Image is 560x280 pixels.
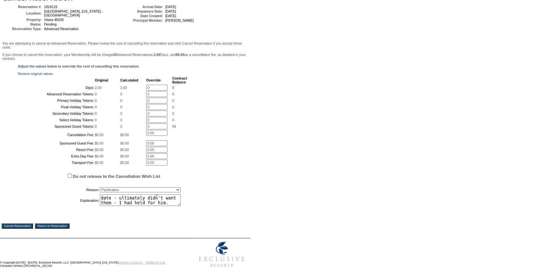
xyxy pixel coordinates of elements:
td: Status: [3,22,42,26]
span: $0.00 [120,154,129,158]
td: Arrival Date: [124,5,163,9]
a: PRIVACY POLICY [119,261,143,264]
p: If you choose to cancel this reservation, your Membership will be charged Advanced Reservations, ... [2,53,248,60]
span: $0.00 [95,154,103,158]
b: 0 [114,53,116,57]
span: 0 [172,92,174,96]
b: Override [146,78,161,82]
b: Original [95,78,108,82]
a: TERMS OF USE [145,261,166,264]
span: 6 [172,86,174,90]
span: Advanced Reservation [44,27,79,31]
td: Location: [3,9,42,17]
span: 0 [172,105,174,109]
span: 0 [172,99,174,102]
span: 99 [172,124,176,128]
input: Cancel Reservation [2,223,33,229]
p: You are attempting to cancel an Advanced Reservation. Please review the cost of cancelling this r... [2,41,248,49]
td: Peak Holiday Tokens: [18,104,94,110]
td: Secondary Holiday Tokens: [18,111,94,116]
td: Resort Fee: [18,147,94,153]
span: 0 [95,124,97,128]
td: Primary Holiday Tokens: [18,98,94,103]
span: 0 [120,124,122,128]
span: Vdara 45026 [44,18,64,22]
span: 0 [95,99,97,102]
span: 0 [120,99,122,102]
span: [DATE] [165,14,176,18]
span: $0.00 [120,133,129,137]
span: 0 [120,118,122,122]
span: $0.00 [95,148,103,152]
span: 1818115 [44,5,58,9]
td: Date Created: [124,14,163,18]
td: Extra Day Fee: [18,153,94,159]
span: $0.00 [95,141,103,145]
td: Days: [18,85,94,91]
span: 0 [120,112,122,115]
td: Departure Date: [124,9,163,13]
a: Restore original values [18,72,53,76]
span: [PERSON_NAME] [165,18,194,22]
td: Transport Fee: [18,160,94,166]
span: $0.00 [120,161,129,165]
img: Exclusive Resorts [193,238,251,271]
b: Calculated [120,78,138,82]
td: Advanced Reservation Tokens: [18,91,94,97]
span: 0 [172,112,174,115]
b: Adjust the values below to override the cost of cancelling this reservation. [18,64,140,68]
input: Return to Reservation [35,223,70,229]
span: $0.00 [95,133,103,137]
span: 0 [120,105,122,109]
span: 0 [95,105,97,109]
span: $0.00 [95,161,103,165]
td: Sponsored Guest Tokens: [18,124,94,129]
span: [DATE] [165,5,176,9]
span: 2.00 [120,86,127,90]
span: [GEOGRAPHIC_DATA], [US_STATE] - [GEOGRAPHIC_DATA] [44,9,103,17]
td: Reservation #: [3,5,42,9]
span: [DATE] [165,9,176,13]
span: $0.00 [120,141,129,145]
span: 0 [95,112,97,115]
span: 2.00 [95,86,102,90]
b: 2.00 [154,53,160,57]
span: 0 [95,92,97,96]
td: Explanation: [18,194,99,207]
span: 0 [95,118,97,122]
b: Contract Balance [172,76,187,84]
span: Pending [44,22,57,26]
td: Reservation Type: [3,27,42,31]
td: Sponsored Guest Fee: [18,140,94,146]
td: Principal Member: [124,18,163,22]
td: Property: [3,18,42,22]
span: 0 [172,118,174,122]
b: $0.00 [176,53,185,57]
span: 0 [120,92,122,96]
td: Cancellation Fee: [18,130,94,140]
td: Reason: [18,186,99,194]
label: Do not release to the Cancellation Wish List [73,174,160,179]
span: $0.00 [120,148,129,152]
td: Select Holiday Tokens: [18,117,94,123]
